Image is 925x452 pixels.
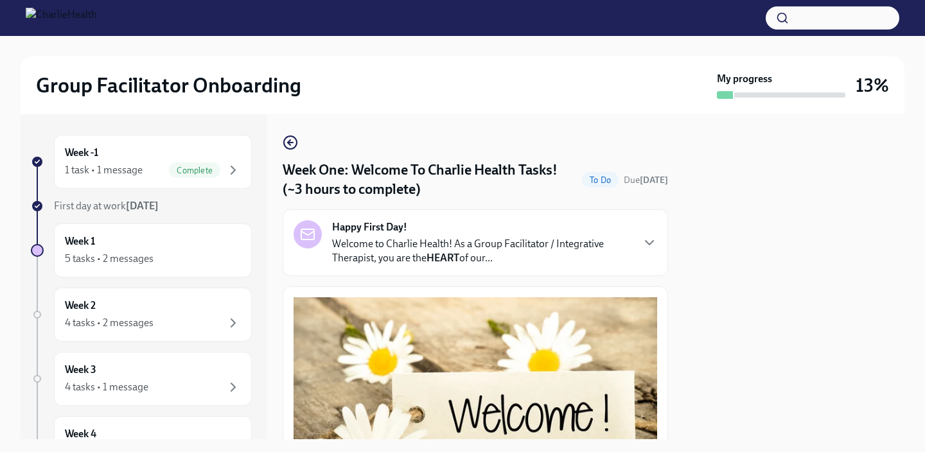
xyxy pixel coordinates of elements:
div: 5 tasks • 2 messages [65,252,154,266]
strong: [DATE] [126,200,159,212]
img: CharlieHealth [26,8,97,28]
div: 4 tasks • 1 message [65,380,148,394]
h4: Week One: Welcome To Charlie Health Tasks! (~3 hours to complete) [283,161,577,199]
a: First day at work[DATE] [31,199,252,213]
span: To Do [582,175,619,185]
a: Week 15 tasks • 2 messages [31,223,252,277]
span: Complete [169,166,220,175]
strong: HEART [427,252,459,264]
span: First day at work [54,200,159,212]
p: Welcome to Charlie Health! As a Group Facilitator / Integrative Therapist, you are the of our... [332,237,631,265]
h6: Week 3 [65,363,96,377]
h6: Week 1 [65,234,95,248]
h6: Week -1 [65,146,98,160]
a: Week -11 task • 1 messageComplete [31,135,252,189]
h3: 13% [856,74,889,97]
h6: Week 4 [65,427,96,441]
a: Week 34 tasks • 1 message [31,352,252,406]
h2: Group Facilitator Onboarding [36,73,301,98]
h6: Week 2 [65,299,96,313]
span: August 18th, 2025 09:00 [624,174,668,186]
strong: My progress [717,72,772,86]
div: 4 tasks • 2 messages [65,316,154,330]
strong: Happy First Day! [332,220,407,234]
a: Week 24 tasks • 2 messages [31,288,252,342]
strong: [DATE] [640,175,668,186]
span: Due [624,175,668,186]
div: 1 task • 1 message [65,163,143,177]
